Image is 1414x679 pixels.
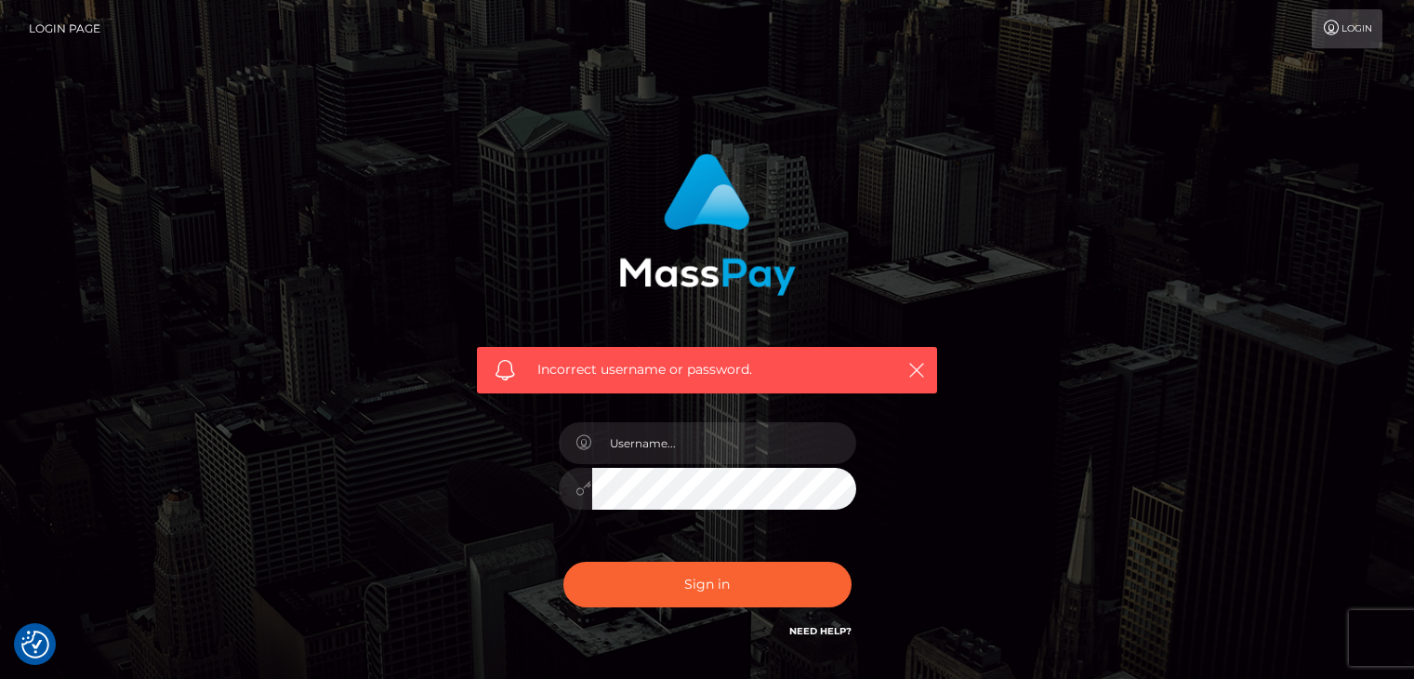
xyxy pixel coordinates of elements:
[29,9,100,48] a: Login Page
[537,360,877,379] span: Incorrect username or password.
[592,422,856,464] input: Username...
[619,153,796,296] img: MassPay Login
[21,631,49,659] img: Revisit consent button
[563,562,852,607] button: Sign in
[789,625,852,637] a: Need Help?
[21,631,49,659] button: Consent Preferences
[1312,9,1382,48] a: Login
